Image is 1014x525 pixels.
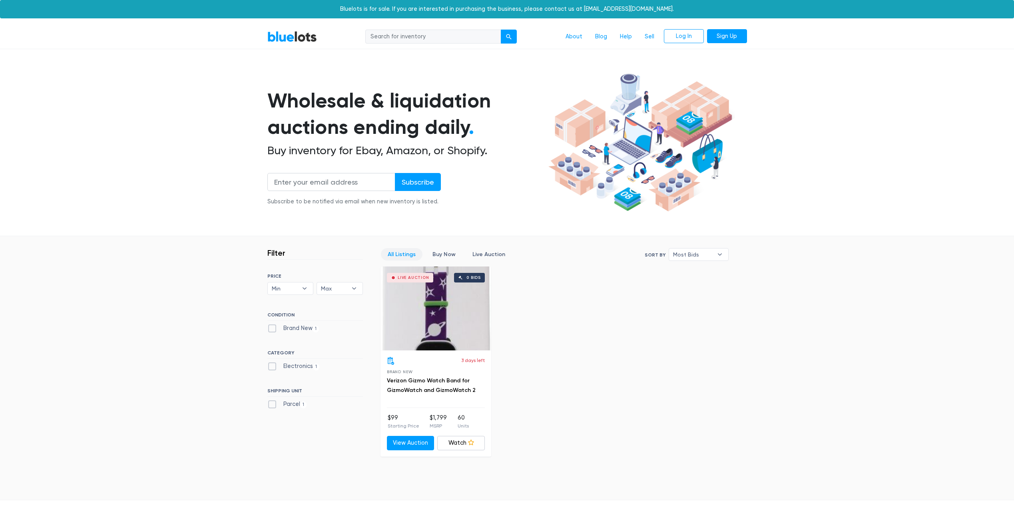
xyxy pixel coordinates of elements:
[267,273,363,279] h6: PRICE
[296,282,313,294] b: ▾
[300,402,307,408] span: 1
[430,414,447,430] li: $1,799
[707,29,747,44] a: Sign Up
[365,30,501,44] input: Search for inventory
[673,249,713,261] span: Most Bids
[664,29,704,44] a: Log In
[546,70,735,215] img: hero-ee84e7d0318cb26816c560f6b4441b76977f77a177738b4e94f68c95b2b83dbb.png
[387,436,434,450] a: View Auction
[381,248,422,261] a: All Listings
[321,282,347,294] span: Max
[267,144,546,157] h2: Buy inventory for Ebay, Amazon, or Shopify.
[461,357,485,364] p: 3 days left
[267,173,395,191] input: Enter your email address
[645,251,665,259] label: Sort By
[313,326,319,332] span: 1
[466,248,512,261] a: Live Auction
[267,197,441,206] div: Subscribe to be notified via email when new inventory is listed.
[559,29,589,44] a: About
[313,364,320,370] span: 1
[426,248,462,261] a: Buy Now
[711,249,728,261] b: ▾
[458,422,469,430] p: Units
[267,388,363,397] h6: SHIPPING UNIT
[388,422,419,430] p: Starting Price
[398,276,429,280] div: Live Auction
[267,324,319,333] label: Brand New
[380,266,491,350] a: Live Auction 0 bids
[430,422,447,430] p: MSRP
[614,29,638,44] a: Help
[437,436,485,450] a: Watch
[388,414,419,430] li: $99
[267,248,285,258] h3: Filter
[466,276,481,280] div: 0 bids
[267,400,307,409] label: Parcel
[589,29,614,44] a: Blog
[272,282,298,294] span: Min
[638,29,661,44] a: Sell
[395,173,441,191] input: Subscribe
[469,115,474,139] span: .
[387,370,413,374] span: Brand New
[458,414,469,430] li: 60
[267,31,317,42] a: BlueLots
[346,282,363,294] b: ▾
[267,87,546,141] h1: Wholesale & liquidation auctions ending daily
[267,362,320,371] label: Electronics
[387,377,476,394] a: Verizon Gizmo Watch Band for GizmoWatch and GizmoWatch 2
[267,350,363,359] h6: CATEGORY
[267,312,363,321] h6: CONDITION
